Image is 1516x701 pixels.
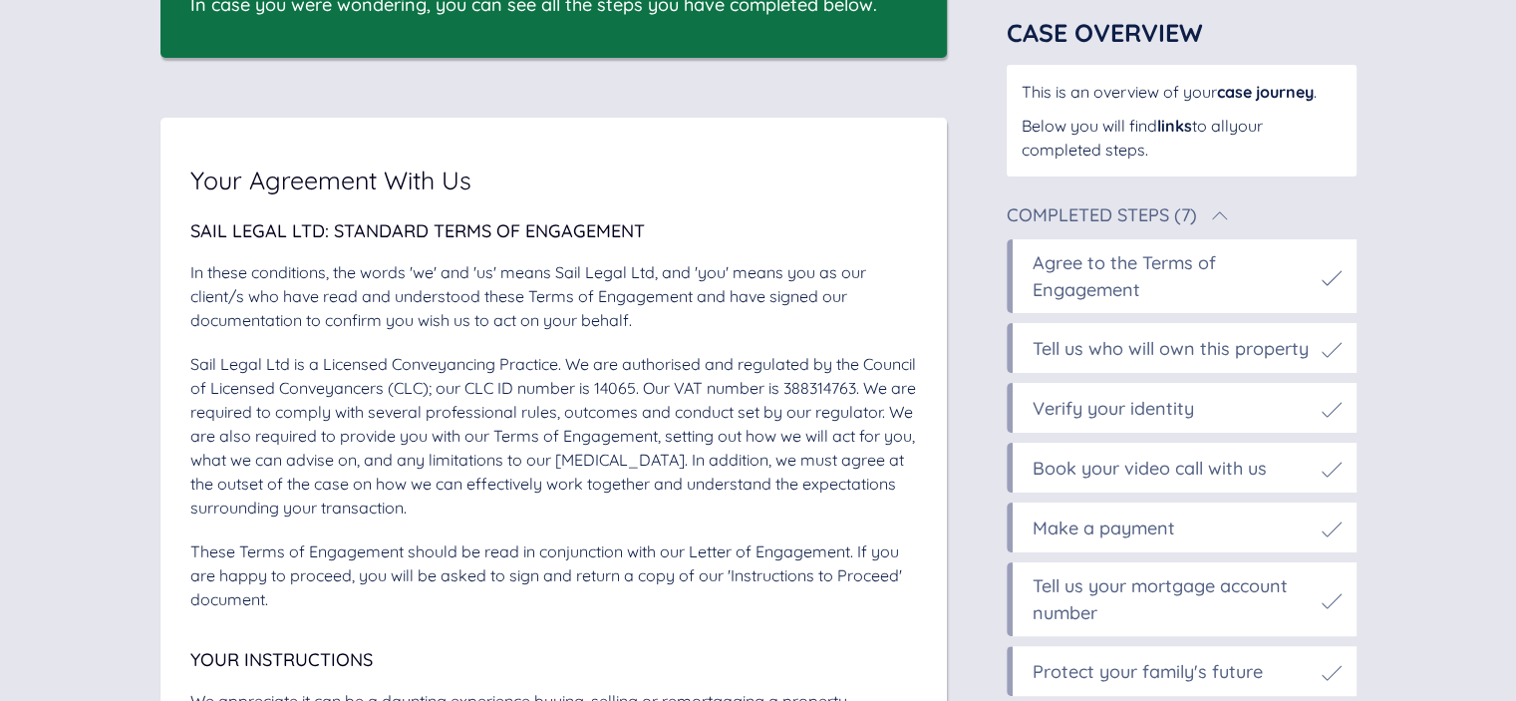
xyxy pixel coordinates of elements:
span: Your Instructions [190,648,373,671]
div: In these conditions, the words 'we' and 'us' means Sail Legal Ltd, and 'you' means you as our cli... [190,260,917,332]
div: Agree to the Terms of Engagement [1033,249,1312,303]
div: Protect your family's future [1033,658,1263,685]
div: This is an overview of your . [1022,80,1342,104]
span: Case Overview [1007,17,1203,48]
div: Sail Legal Ltd is a Licensed Conveyancing Practice. We are authorised and regulated by the Counci... [190,352,917,520]
div: Verify your identity [1033,395,1194,422]
span: links [1157,116,1192,136]
div: Below you will find to all your completed steps . [1022,114,1342,162]
div: Book your video call with us [1033,455,1267,482]
span: Sail Legal Ltd: Standard Terms of Engagement [190,219,645,242]
div: Completed Steps (7) [1007,206,1197,224]
span: case journey [1217,82,1314,102]
div: These Terms of Engagement should be read in conjunction with our Letter of Engagement. If you are... [190,539,917,611]
div: Tell us your mortgage account number [1033,572,1312,626]
div: Tell us who will own this property [1033,335,1309,362]
span: Your Agreement With Us [190,168,471,192]
div: Make a payment [1033,515,1175,541]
